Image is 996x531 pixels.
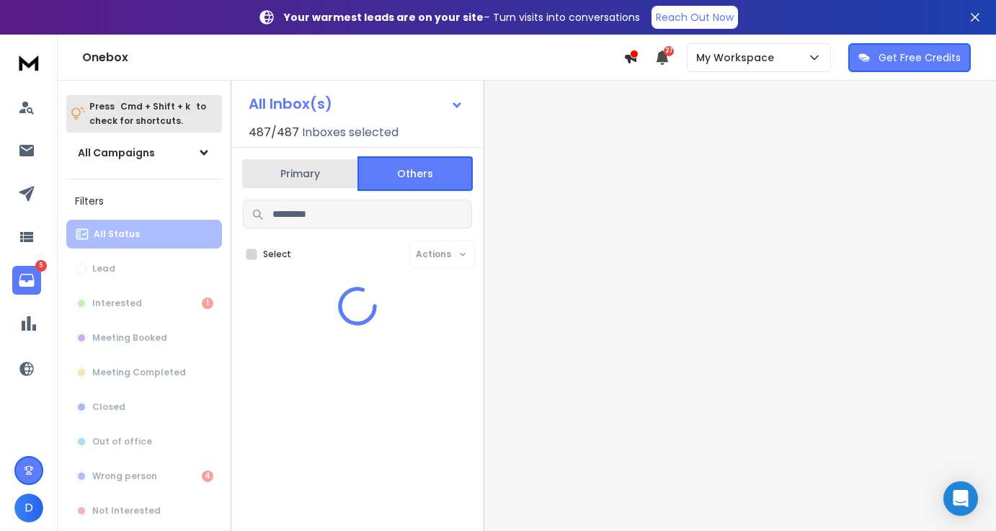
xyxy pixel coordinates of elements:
[263,249,291,260] label: Select
[78,146,155,160] h1: All Campaigns
[357,156,473,191] button: Others
[14,49,43,76] img: logo
[284,10,484,24] strong: Your warmest leads are on your site
[249,124,299,141] span: 487 / 487
[66,138,222,167] button: All Campaigns
[14,494,43,522] button: D
[12,266,41,295] a: 5
[284,10,640,24] p: – Turn visits into conversations
[656,10,734,24] p: Reach Out Now
[652,6,738,29] a: Reach Out Now
[943,481,978,516] div: Open Intercom Messenger
[879,50,961,65] p: Get Free Credits
[237,89,475,118] button: All Inbox(s)
[696,50,780,65] p: My Workspace
[82,49,623,66] h1: Onebox
[302,124,399,141] h3: Inboxes selected
[664,46,674,56] span: 27
[848,43,971,72] button: Get Free Credits
[249,97,332,111] h1: All Inbox(s)
[66,191,222,211] h3: Filters
[89,99,206,128] p: Press to check for shortcuts.
[35,260,47,272] p: 5
[242,158,357,189] button: Primary
[118,98,192,115] span: Cmd + Shift + k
